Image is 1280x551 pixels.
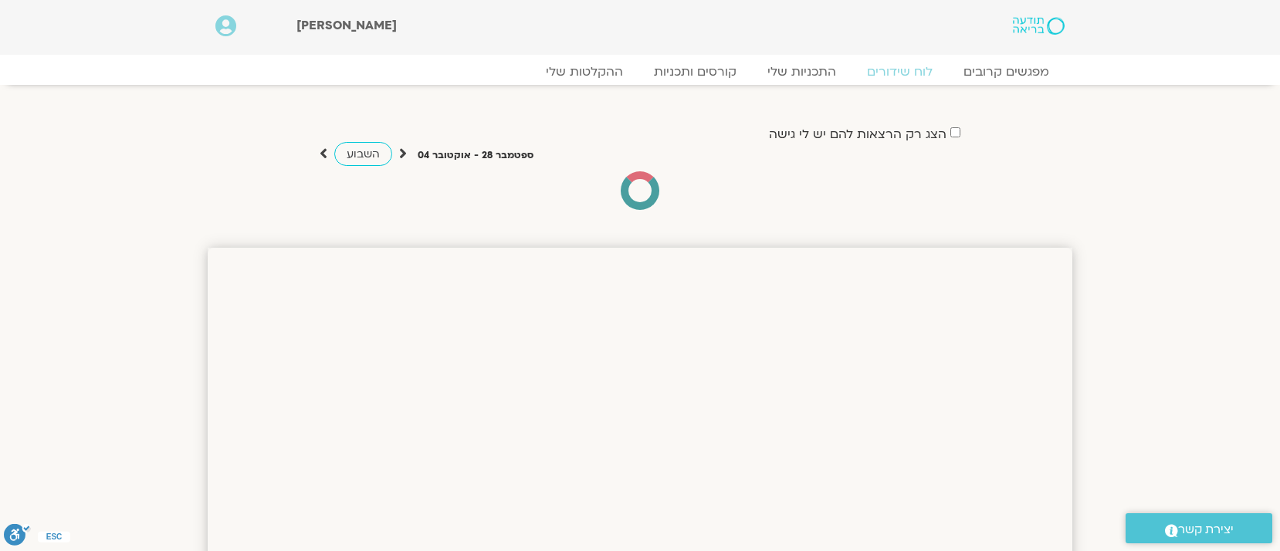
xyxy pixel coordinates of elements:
a: קורסים ותכניות [638,64,752,79]
p: ספטמבר 28 - אוקטובר 04 [418,147,533,164]
label: הצג רק הרצאות להם יש לי גישה [769,127,946,141]
a: לוח שידורים [852,64,948,79]
nav: Menu [215,64,1065,79]
a: ההקלטות שלי [530,64,638,79]
span: יצירת קשר [1178,519,1234,540]
a: התכניות שלי [752,64,852,79]
span: [PERSON_NAME] [296,17,397,34]
span: השבוע [347,147,380,161]
a: השבוע [334,142,392,166]
a: יצירת קשר [1126,513,1272,543]
a: מפגשים קרובים [948,64,1065,79]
